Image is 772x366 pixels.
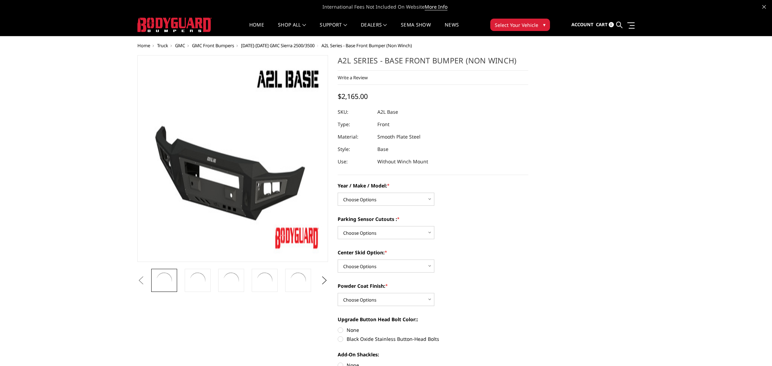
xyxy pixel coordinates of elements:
[278,22,306,36] a: shop all
[361,22,387,36] a: Dealers
[490,19,550,31] button: Select Your Vehicle
[338,143,372,155] dt: Style:
[338,118,372,131] dt: Type:
[320,22,347,36] a: Support
[222,271,241,290] img: A2L Series - Base Front Bumper (Non Winch)
[136,275,146,286] button: Previous
[321,42,412,49] span: A2L Series - Base Front Bumper (Non Winch)
[241,42,315,49] a: [DATE]-[DATE] GMC Sierra 2500/3500
[137,18,212,32] img: BODYGUARD BUMPERS
[377,131,421,143] dd: Smooth Plate Steel
[338,92,368,101] span: $2,165.00
[596,16,614,34] a: Cart 0
[338,55,528,71] h1: A2L Series - Base Front Bumper (Non Winch)
[377,106,398,118] dd: A2L Base
[338,351,528,358] label: Add-On Shackles:
[338,182,528,189] label: Year / Make / Model:
[155,271,174,290] img: A2L Series - Base Front Bumper (Non Winch)
[137,42,150,49] a: Home
[401,22,431,36] a: SEMA Show
[596,21,608,28] span: Cart
[338,335,528,343] label: Black Oxide Stainless Button-Head Bolts
[338,326,528,334] label: None
[445,22,459,36] a: News
[425,3,447,10] a: More Info
[495,21,538,29] span: Select Your Vehicle
[571,21,594,28] span: Account
[338,106,372,118] dt: SKU:
[338,155,372,168] dt: Use:
[571,16,594,34] a: Account
[289,271,308,290] img: A2L Series - Base Front Bumper (Non Winch)
[377,143,388,155] dd: Base
[137,55,328,262] a: A2L Series - Base Front Bumper (Non Winch)
[157,42,168,49] a: Truck
[338,282,528,289] label: Powder Coat Finish:
[319,275,330,286] button: Next
[543,21,546,28] span: ▾
[338,215,528,223] label: Parking Sensor Cutouts :
[139,57,326,260] img: A2L Series - Base Front Bumper (Non Winch)
[192,42,234,49] a: GMC Front Bumpers
[249,22,264,36] a: Home
[377,155,428,168] dd: Without Winch Mount
[338,131,372,143] dt: Material:
[338,249,528,256] label: Center Skid Option:
[377,118,389,131] dd: Front
[255,271,274,290] img: A2L Series - Base Front Bumper (Non Winch)
[338,74,368,81] a: Write a Review
[188,271,207,290] img: A2L Series - Base Front Bumper (Non Winch)
[338,316,528,323] label: Upgrade Button Head Bolt Color::
[609,22,614,27] span: 0
[175,42,185,49] a: GMC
